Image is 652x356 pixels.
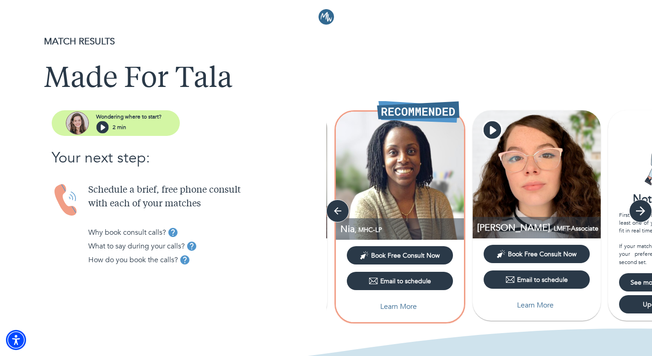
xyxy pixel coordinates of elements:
[355,226,382,234] span: , MHC-LP
[506,275,568,284] div: Email to schedule
[347,297,453,316] button: Learn More
[166,226,180,239] button: tooltip
[473,110,601,238] img: Samantha Fantauzzi profile
[318,9,334,25] img: Logo
[52,147,326,169] p: Your next step:
[369,276,431,286] div: Email to schedule
[377,101,459,123] img: Recommended Therapist
[484,296,590,314] button: Learn More
[477,221,601,234] p: LMFT-Associate
[44,35,608,49] p: MATCH RESULTS
[185,239,199,253] button: tooltip
[347,246,453,264] button: Book Free Consult Now
[517,300,554,311] p: Learn More
[88,227,166,238] p: Why book consult calls?
[550,224,598,233] span: , LMFT-Associate
[336,112,464,240] img: Nia Millington profile
[88,183,326,211] p: Schedule a brief, free phone consult with each of your matches
[52,183,81,217] img: Handset
[484,270,590,289] button: Email to schedule
[508,250,577,259] span: Book Free Consult Now
[340,223,464,235] p: MHC-LP
[44,63,608,96] h1: Made For Tala
[6,330,26,350] div: Accessibility Menu
[88,241,185,252] p: What to say during your calls?
[88,254,178,265] p: How do you book the calls?
[178,253,192,267] button: tooltip
[113,123,126,131] p: 2 min
[66,112,89,135] img: assistant
[347,272,453,290] button: Email to schedule
[52,110,180,136] button: assistantWondering where to start?2 min
[371,251,440,260] span: Book Free Consult Now
[96,113,162,121] p: Wondering where to start?
[484,245,590,263] button: Book Free Consult Now
[380,301,417,312] p: Learn More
